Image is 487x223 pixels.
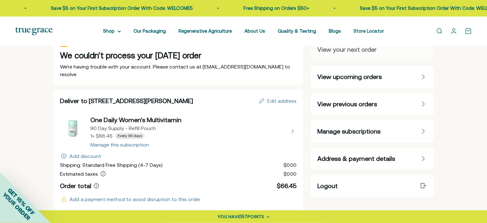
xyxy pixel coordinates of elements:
span: Estimated taxes [60,171,98,177]
span: Order total [60,182,91,189]
span: GET 15% OFF [6,187,36,216]
span: 157 [240,213,247,220]
div: Manage this subscription [90,142,149,147]
a: Our Packaging [133,28,166,34]
span: View previous orders [317,100,377,108]
span: $0.00 [283,171,296,177]
a: Address & payment details [311,148,434,170]
a: About Us [244,28,265,34]
a: Quality & Testing [278,28,316,34]
a: Store Locator [354,28,384,34]
span: Logout [317,181,338,190]
span: Manage subscriptions [317,127,380,136]
p: Save $5 on Your First Subscription Order With Code: WELCOME5 [47,4,189,12]
span: $0.00 [283,162,296,168]
a: Blogs [329,28,341,34]
span: We couldn’t process your [DATE] order [60,51,201,60]
div: Edit address [267,98,296,103]
span: View your next order [317,45,377,54]
a: Free Shipping on Orders $50+ [239,5,305,11]
summary: Shop [103,27,121,35]
a: View previous orders [311,93,434,115]
span: We’re having trouble with your account. Please contact us at [EMAIL_ADDRESS][DOMAIN_NAME] to reso... [60,64,290,77]
span: $66.45 [277,182,296,189]
span: Address & payment details [317,154,395,163]
span: POINTS [247,213,264,220]
a: Manage subscriptions [311,120,434,142]
div: Add discount [69,154,101,159]
span: View upcoming orders [317,72,382,81]
span: Add a payment method to avoid disruption to this order [69,196,200,202]
span: Shipping: Standard Free Shipping (4-7 Days) [60,162,163,168]
span: Add discount [60,152,101,160]
span: YOUR ORDER [1,191,32,222]
span: Deliver to [STREET_ADDRESS][PERSON_NAME] [60,97,193,104]
span: Add a payment method to avoid disruption to this order [60,195,200,203]
span: Edit address [258,97,296,105]
a: View your next order [311,38,434,61]
a: Regenerative Agriculture [179,28,232,34]
a: View upcoming orders [311,66,434,88]
span: YOU HAVE [218,213,240,220]
a: Logout [311,175,434,197]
